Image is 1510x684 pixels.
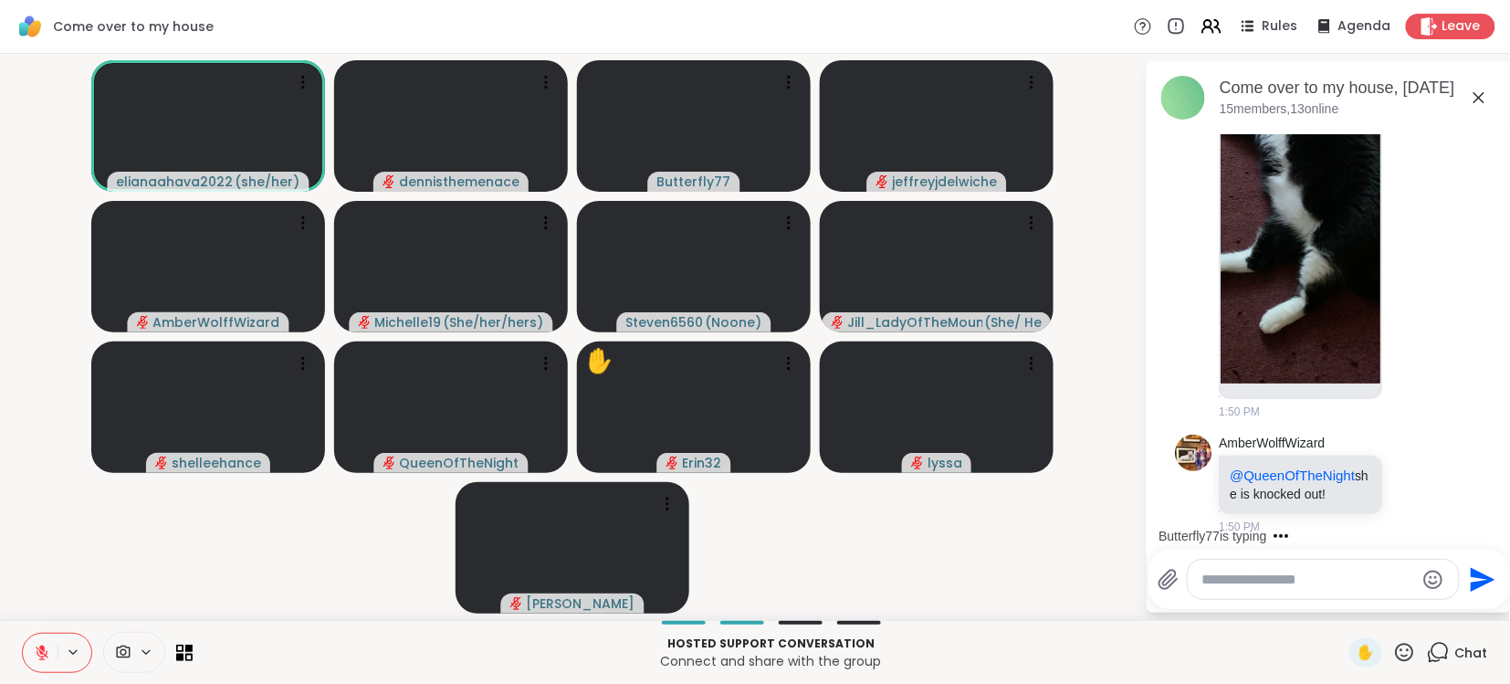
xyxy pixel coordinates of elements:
[155,457,168,469] span: audio-muted
[1231,468,1356,483] span: @QueenOfTheNight
[1220,519,1261,535] span: 1:50 PM
[1202,571,1415,589] textarea: Type your message
[400,454,519,472] span: QueenOfTheNight
[527,595,635,613] span: [PERSON_NAME]
[1220,77,1497,100] div: Come over to my house, [DATE]
[153,313,280,331] span: AmberWolffWizard
[1220,435,1326,453] a: AmberWolffWizard
[832,316,844,329] span: audio-muted
[383,457,396,469] span: audio-muted
[984,313,1042,331] span: ( She/ Her )
[359,316,372,329] span: audio-muted
[1422,569,1444,591] button: Emoji picker
[1338,17,1391,36] span: Agenda
[172,454,261,472] span: shelleehance
[1161,76,1205,120] img: Come over to my house, Aug 10
[1460,559,1501,600] button: Send
[683,454,722,472] span: Erin32
[1159,527,1267,545] div: Butterfly77 is typing
[510,597,523,610] span: audio-muted
[626,313,704,331] span: Steven6560
[444,313,544,331] span: ( She/her/hers )
[1231,467,1372,503] p: she is knocked out!
[137,316,150,329] span: audio-muted
[928,454,962,472] span: lyssa
[706,313,762,331] span: ( Noone )
[1263,17,1298,36] span: Rules
[1176,435,1212,471] img: https://sharewell-space-live.sfo3.digitaloceanspaces.com/user-generated/9a5601ee-7e1f-42be-b53e-4...
[848,313,983,331] span: Jill_LadyOfTheMountain
[1220,100,1339,119] p: 15 members, 13 online
[1220,404,1261,420] span: 1:50 PM
[204,652,1338,670] p: Connect and share with the group
[204,636,1338,652] p: Hosted support conversation
[375,313,442,331] span: Michelle19
[236,173,300,191] span: ( she/her )
[1442,17,1481,36] span: Leave
[383,175,395,188] span: audio-muted
[399,173,519,191] span: dennisthemenace
[15,11,46,42] img: ShareWell Logomark
[911,457,924,469] span: audio-muted
[876,175,889,188] span: audio-muted
[1357,642,1375,664] span: ✋
[117,173,234,191] span: elianaahava2022
[893,173,998,191] span: jeffreyjdelwiche
[1455,644,1488,662] span: Chat
[584,343,613,379] div: ✋
[657,173,731,191] span: Butterfly77
[666,457,679,469] span: audio-muted
[53,17,214,36] span: Come over to my house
